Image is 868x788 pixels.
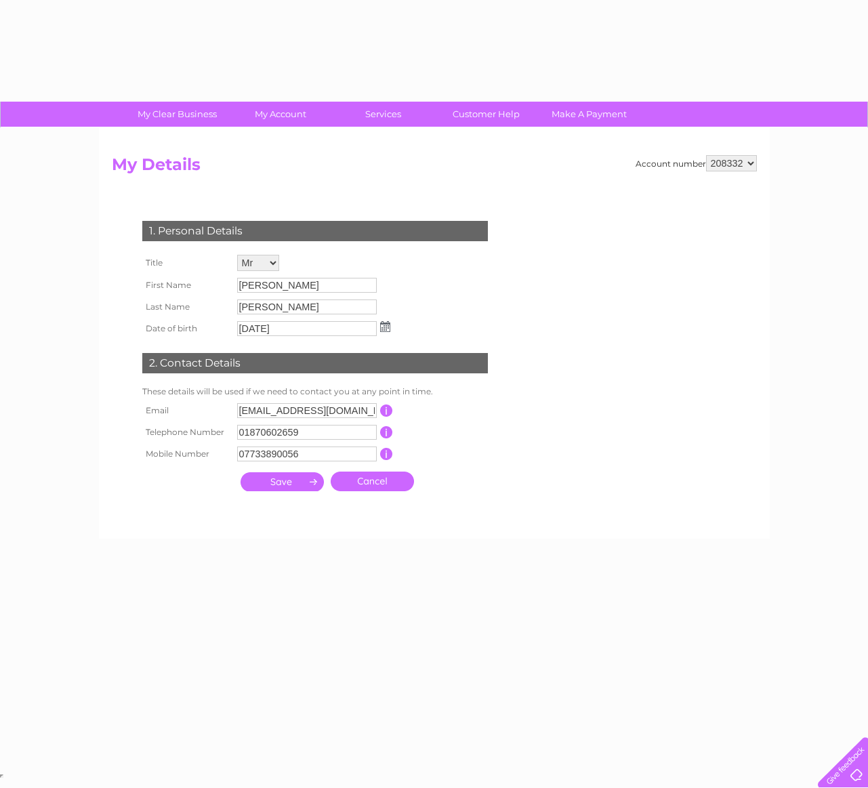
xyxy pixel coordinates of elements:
th: Email [139,400,234,421]
td: These details will be used if we need to contact you at any point in time. [139,383,491,400]
h2: My Details [112,155,757,181]
div: 1. Personal Details [142,221,488,241]
a: Make A Payment [533,102,645,127]
th: Date of birth [139,318,234,339]
a: My Account [224,102,336,127]
input: Submit [241,472,324,491]
th: Telephone Number [139,421,234,443]
img: ... [380,321,390,332]
div: 2. Contact Details [142,353,488,373]
th: Title [139,251,234,274]
a: Services [327,102,439,127]
a: Cancel [331,472,414,491]
input: Information [380,405,393,417]
a: Customer Help [430,102,542,127]
input: Information [380,448,393,460]
input: Information [380,426,393,438]
th: Last Name [139,296,234,318]
th: Mobile Number [139,443,234,465]
div: Account number [636,155,757,171]
a: My Clear Business [121,102,233,127]
th: First Name [139,274,234,296]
